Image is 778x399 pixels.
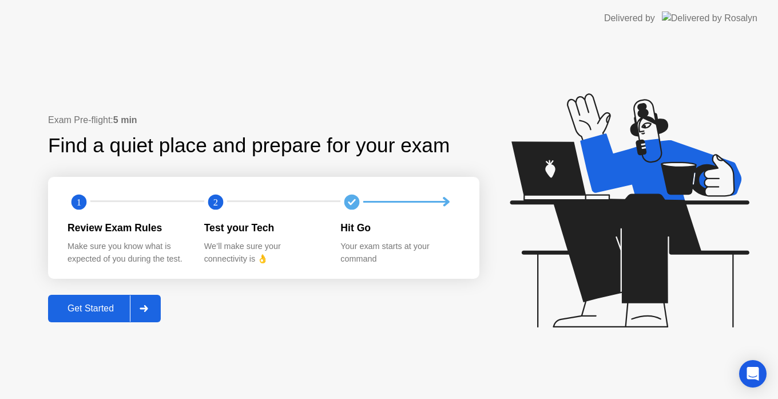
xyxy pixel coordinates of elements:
[204,240,323,265] div: We’ll make sure your connectivity is 👌
[604,11,655,25] div: Delivered by
[68,240,186,265] div: Make sure you know what is expected of you during the test.
[213,196,218,207] text: 2
[662,11,757,25] img: Delivered by Rosalyn
[77,196,81,207] text: 1
[48,295,161,322] button: Get Started
[204,220,323,235] div: Test your Tech
[739,360,767,388] div: Open Intercom Messenger
[340,240,459,265] div: Your exam starts at your command
[68,220,186,235] div: Review Exam Rules
[48,131,451,161] div: Find a quiet place and prepare for your exam
[113,115,137,125] b: 5 min
[340,220,459,235] div: Hit Go
[48,113,479,127] div: Exam Pre-flight:
[51,303,130,314] div: Get Started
